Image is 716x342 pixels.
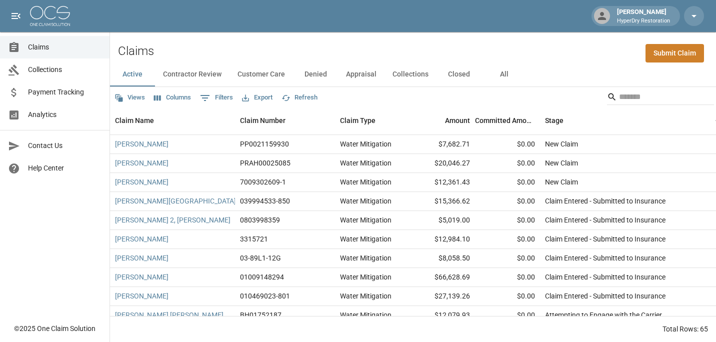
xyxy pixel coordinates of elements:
[475,287,540,306] div: $0.00
[410,192,475,211] div: $15,366.62
[6,6,26,26] button: open drawer
[240,234,268,244] div: 3315721
[340,196,391,206] div: Water Mitigation
[410,230,475,249] div: $12,984.10
[384,62,436,86] button: Collections
[475,268,540,287] div: $0.00
[115,139,168,149] a: [PERSON_NAME]
[28,42,101,52] span: Claims
[340,106,375,134] div: Claim Type
[112,90,147,105] button: Views
[115,158,168,168] a: [PERSON_NAME]
[340,253,391,263] div: Water Mitigation
[240,291,290,301] div: 010469023-801
[340,234,391,244] div: Water Mitigation
[335,106,410,134] div: Claim Type
[115,196,236,206] a: [PERSON_NAME][GEOGRAPHIC_DATA]
[607,89,714,107] div: Search
[240,139,289,149] div: PP0021159930
[28,163,101,173] span: Help Center
[279,90,320,105] button: Refresh
[545,177,578,187] div: New Claim
[28,87,101,97] span: Payment Tracking
[645,44,704,62] a: Submit Claim
[475,154,540,173] div: $0.00
[545,234,665,244] div: Claim Entered - Submitted to Insurance
[410,306,475,325] div: $12,079.93
[240,310,281,320] div: BH01752187
[155,62,229,86] button: Contractor Review
[240,196,290,206] div: 039994533-850
[340,139,391,149] div: Water Mitigation
[545,196,665,206] div: Claim Entered - Submitted to Insurance
[110,62,155,86] button: Active
[115,272,168,282] a: [PERSON_NAME]
[545,291,665,301] div: Claim Entered - Submitted to Insurance
[545,139,578,149] div: New Claim
[662,324,708,334] div: Total Rows: 65
[410,287,475,306] div: $27,139.26
[410,211,475,230] div: $5,019.00
[340,310,391,320] div: Water Mitigation
[475,306,540,325] div: $0.00
[475,211,540,230] div: $0.00
[340,215,391,225] div: Water Mitigation
[115,215,230,225] a: [PERSON_NAME] 2, [PERSON_NAME]
[475,106,535,134] div: Committed Amount
[475,106,540,134] div: Committed Amount
[14,323,95,333] div: © 2025 One Claim Solution
[30,6,70,26] img: ocs-logo-white-transparent.png
[410,173,475,192] div: $12,361.43
[410,268,475,287] div: $66,628.69
[293,62,338,86] button: Denied
[410,249,475,268] div: $8,058.50
[410,154,475,173] div: $20,046.27
[240,215,280,225] div: 0803998359
[235,106,335,134] div: Claim Number
[540,106,690,134] div: Stage
[545,106,563,134] div: Stage
[475,249,540,268] div: $0.00
[239,90,275,105] button: Export
[240,253,281,263] div: 03-89L1-12G
[338,62,384,86] button: Appraisal
[340,291,391,301] div: Water Mitigation
[481,62,526,86] button: All
[475,135,540,154] div: $0.00
[28,64,101,75] span: Collections
[436,62,481,86] button: Closed
[545,310,662,320] div: Attempting to Engage with the Carrier
[118,44,154,58] h2: Claims
[410,135,475,154] div: $7,682.71
[545,253,665,263] div: Claim Entered - Submitted to Insurance
[240,272,284,282] div: 01009148294
[110,62,716,86] div: dynamic tabs
[229,62,293,86] button: Customer Care
[340,177,391,187] div: Water Mitigation
[613,7,674,25] div: [PERSON_NAME]
[28,140,101,151] span: Contact Us
[151,90,193,105] button: Select columns
[545,272,665,282] div: Claim Entered - Submitted to Insurance
[240,158,290,168] div: PRAH00025085
[115,234,168,244] a: [PERSON_NAME]
[240,106,285,134] div: Claim Number
[475,230,540,249] div: $0.00
[475,192,540,211] div: $0.00
[340,158,391,168] div: Water Mitigation
[110,106,235,134] div: Claim Name
[115,106,154,134] div: Claim Name
[240,177,286,187] div: 7009302609-1
[115,310,223,320] a: [PERSON_NAME] [PERSON_NAME]
[545,158,578,168] div: New Claim
[545,215,665,225] div: Claim Entered - Submitted to Insurance
[115,177,168,187] a: [PERSON_NAME]
[28,109,101,120] span: Analytics
[617,17,670,25] p: HyperDry Restoration
[115,253,168,263] a: [PERSON_NAME]
[445,106,470,134] div: Amount
[475,173,540,192] div: $0.00
[197,90,235,106] button: Show filters
[410,106,475,134] div: Amount
[115,291,168,301] a: [PERSON_NAME]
